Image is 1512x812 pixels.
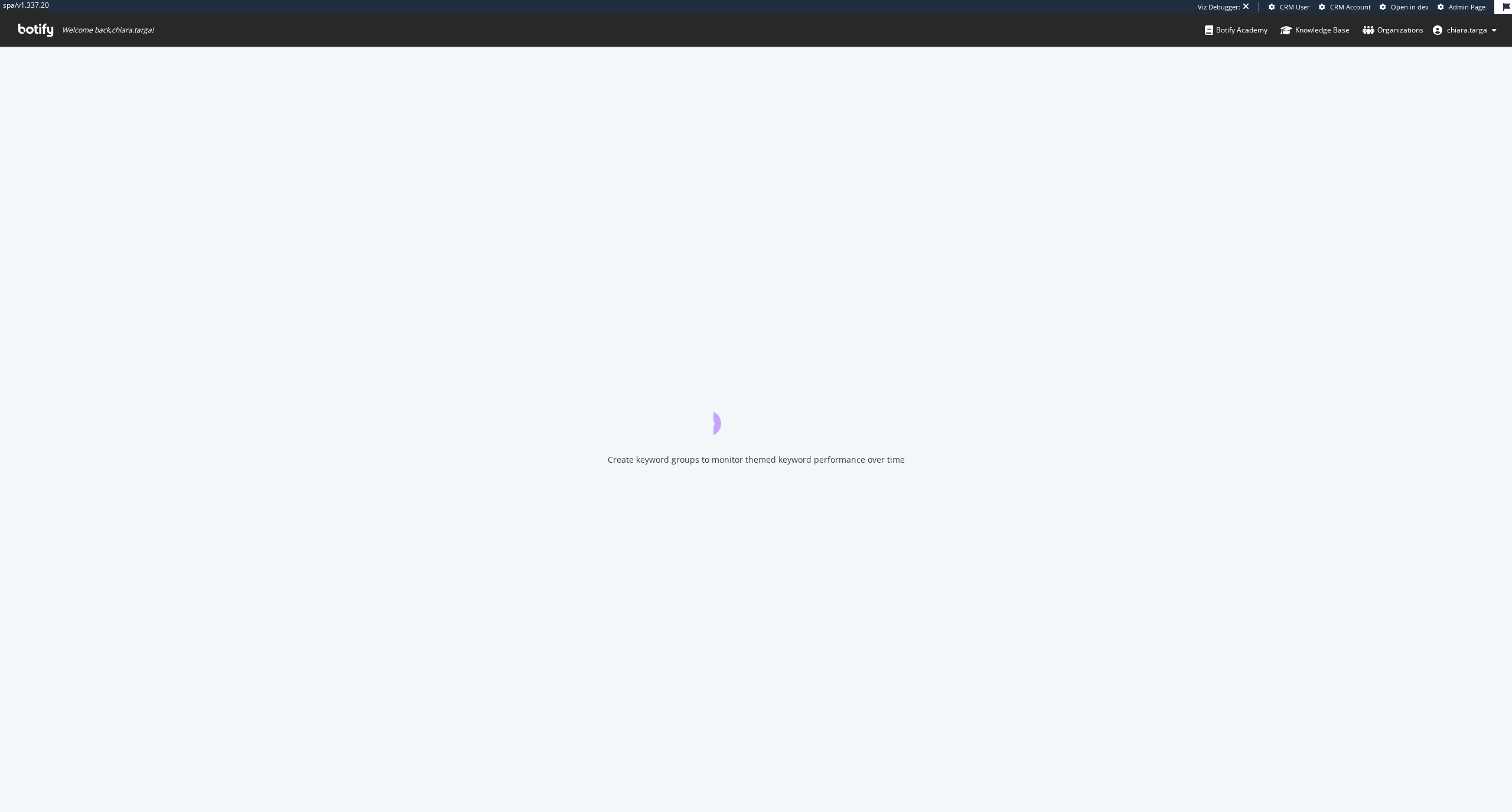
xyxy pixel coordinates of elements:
[713,392,799,435] div: animation
[1380,2,1429,12] a: Open in dev
[62,25,154,35] span: Welcome back, chiara.targa !
[1391,2,1429,11] span: Open in dev
[1269,2,1310,12] a: CRM User
[1280,24,1350,36] div: Knowledge Base
[1449,2,1485,11] span: Admin Page
[1447,25,1487,35] span: chiara.targa
[1205,24,1267,36] div: Botify Academy
[1330,2,1371,11] span: CRM Account
[1363,14,1423,46] a: Organizations
[1423,21,1506,40] button: chiara.targa
[1438,2,1485,12] a: Admin Page
[1205,14,1267,46] a: Botify Academy
[1319,2,1371,12] a: CRM Account
[608,454,905,466] div: Create keyword groups to monitor themed keyword performance over time
[1280,2,1310,11] span: CRM User
[1198,2,1240,12] div: Viz Debugger:
[1280,14,1350,46] a: Knowledge Base
[1363,24,1423,36] div: Organizations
